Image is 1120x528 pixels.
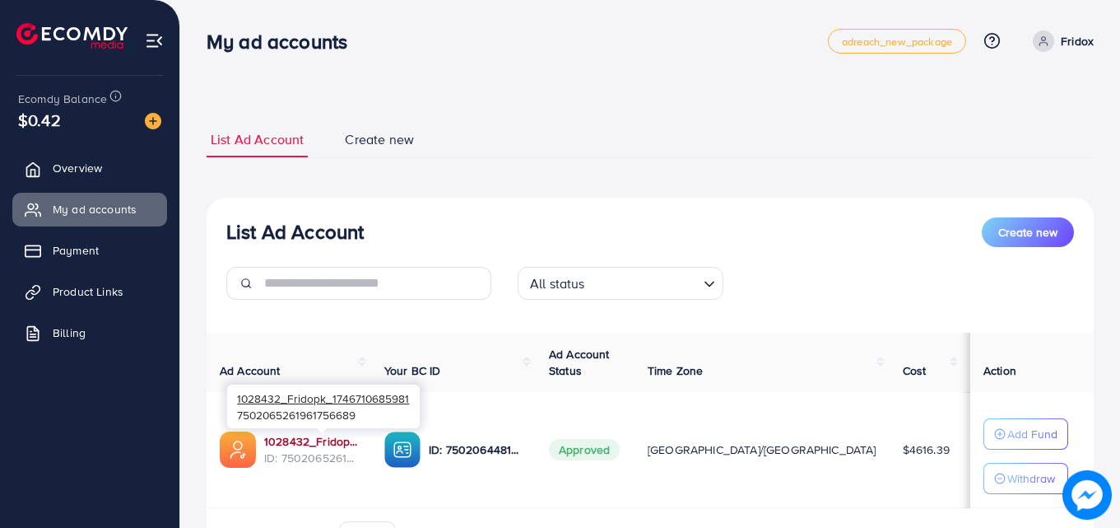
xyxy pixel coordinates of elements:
[384,362,441,379] span: Your BC ID
[12,152,167,185] a: Overview
[1062,470,1112,520] img: image
[648,362,703,379] span: Time Zone
[842,36,952,47] span: adreach_new_package
[53,325,86,341] span: Billing
[18,91,107,107] span: Ecomdy Balance
[12,316,167,349] a: Billing
[211,130,304,149] span: List Ad Account
[220,432,256,468] img: ic-ads-acc.e4c84228.svg
[12,193,167,226] a: My ad accounts
[226,220,364,244] h3: List Ad Account
[145,113,161,129] img: image
[983,362,1016,379] span: Action
[828,29,966,54] a: adreach_new_package
[53,283,123,300] span: Product Links
[549,346,610,379] span: Ad Account Status
[220,362,281,379] span: Ad Account
[648,442,876,458] span: [GEOGRAPHIC_DATA]/[GEOGRAPHIC_DATA]
[518,267,723,300] div: Search for option
[1061,31,1094,51] p: Fridox
[982,217,1074,247] button: Create new
[429,440,523,460] p: ID: 7502064481338408978
[549,439,620,460] span: Approved
[227,385,420,428] div: 7502065261961756689
[1007,424,1057,444] p: Add Fund
[1007,469,1055,488] p: Withdraw
[983,463,1068,494] button: Withdraw
[1026,30,1094,52] a: Fridox
[53,242,99,259] span: Payment
[53,201,137,217] span: My ad accounts
[145,31,164,50] img: menu
[207,30,360,54] h3: My ad accounts
[998,224,1057,241] span: Create new
[345,130,414,149] span: Create new
[237,390,409,406] span: 1028432_Fridopk_1746710685981
[384,432,421,468] img: ic-ba-acc.ded83a64.svg
[903,442,950,458] span: $4616.39
[53,160,102,176] span: Overview
[16,23,128,49] img: logo
[903,362,927,379] span: Cost
[590,269,697,296] input: Search for option
[527,272,588,296] span: All status
[18,108,61,132] span: $0.42
[264,450,358,466] span: ID: 7502065261961756689
[264,433,358,450] a: 1028432_Fridopk_1746710685981
[983,418,1068,450] button: Add Fund
[12,234,167,267] a: Payment
[12,275,167,308] a: Product Links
